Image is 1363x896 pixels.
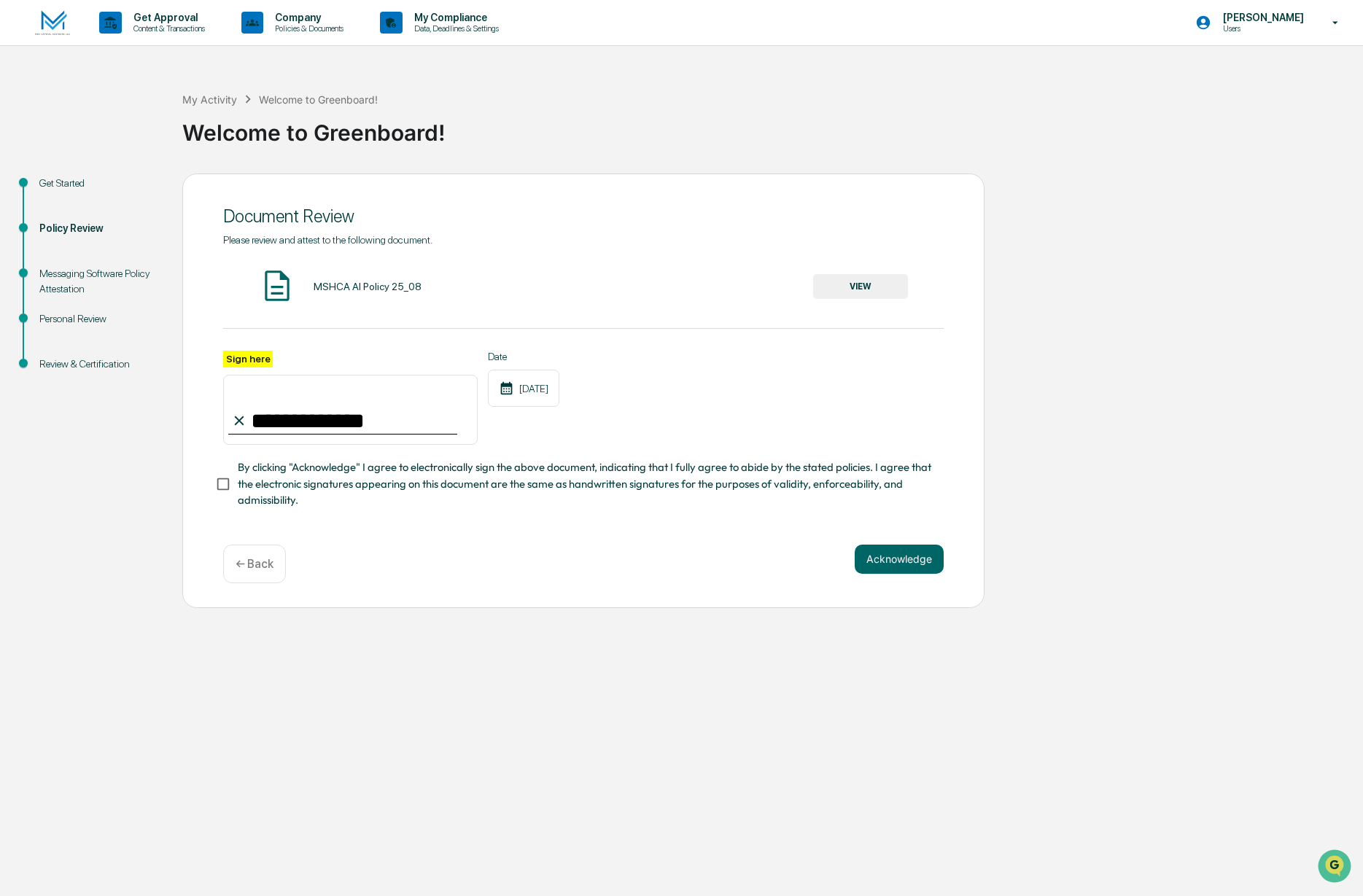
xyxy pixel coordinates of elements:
[39,311,159,327] div: Personal Review
[238,459,932,508] span: By clicking "Acknowledge" I agree to electronically sign the above document, indicating that I fu...
[29,184,94,198] span: Preclearance
[263,23,351,34] p: Policies & Documents
[50,126,185,138] div: We're available if you need us!
[813,274,908,299] button: VIEW
[403,23,506,34] p: Data, Deadlines & Settings
[403,12,506,23] p: My Compliance
[488,351,559,362] label: Date
[15,213,26,225] div: 🔎
[39,176,159,191] div: Get Started
[259,93,378,106] div: Welcome to Greenboard!
[9,178,100,204] a: 🖐️Preclearance
[1211,12,1311,23] p: [PERSON_NAME]
[1211,23,1311,34] p: Users
[182,108,1356,146] div: Welcome to Greenboard!
[1316,848,1356,887] iframe: Open customer support
[29,211,92,226] span: Data Lookup
[39,357,159,372] div: Review & Certification
[248,116,265,133] button: Start new chat
[223,351,273,367] label: Sign here
[488,370,559,407] div: [DATE]
[106,185,117,197] div: 🗄️
[122,23,212,34] p: Content & Transactions
[39,221,159,236] div: Policy Review
[15,112,41,138] img: 1746055101610-c473b297-6a78-478c-a979-82029cc54cd1
[122,12,212,23] p: Get Approval
[855,545,944,574] button: Acknowledge
[15,185,26,197] div: 🖐️
[9,206,98,232] a: 🔎Data Lookup
[236,557,273,571] p: ← Back
[223,234,432,246] span: Please review and attest to the following document.
[263,12,351,23] p: Company
[100,178,187,204] a: 🗄️Attestations
[35,10,70,36] img: logo
[15,31,265,54] p: How can we help?
[259,268,295,304] img: Document Icon
[39,266,159,297] div: Messaging Software Policy Attestation
[103,246,176,258] a: Powered byPylon
[120,184,181,198] span: Attestations
[314,281,422,292] div: MSHCA AI Policy 25_08
[223,206,944,227] div: Document Review
[182,93,237,106] div: My Activity
[145,247,176,258] span: Pylon
[50,112,239,126] div: Start new chat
